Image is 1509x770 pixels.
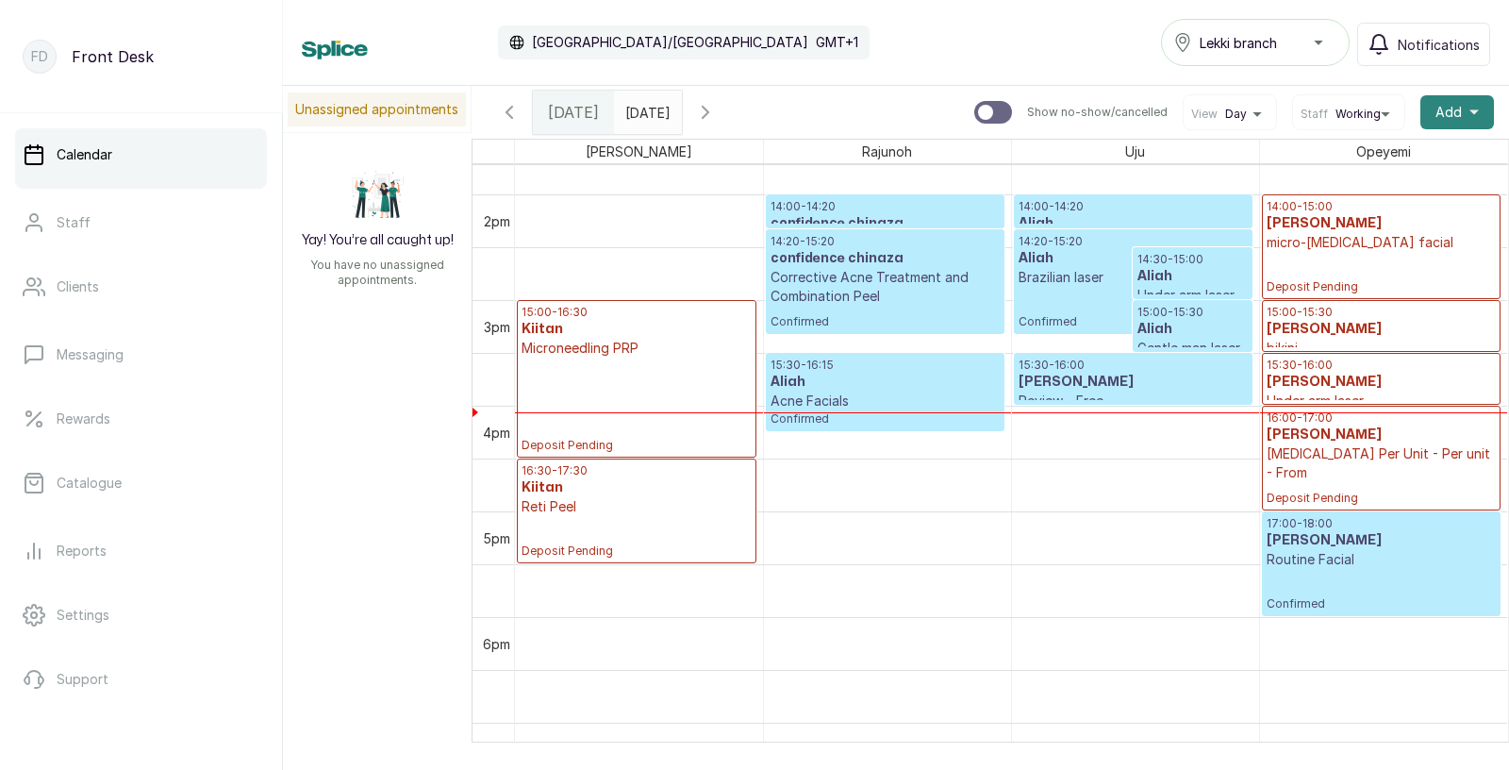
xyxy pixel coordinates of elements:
p: Corrective Acne Treatment and Combination Peel [771,268,1000,306]
div: 7pm [480,740,514,760]
button: Logout [15,717,267,770]
p: 15:30 - 16:15 [771,358,1000,373]
h2: Yay! You’re all caught up! [302,231,454,250]
span: Add [1435,103,1462,122]
div: 5pm [479,528,514,548]
p: Reti Peel [522,497,752,516]
p: Routine Facial [1267,550,1497,569]
p: 14:00 - 14:20 [771,199,1000,214]
h3: Kiitan [522,478,752,497]
h3: Aliah [1019,214,1248,233]
h3: Aliah [1019,249,1248,268]
p: Calendar [57,145,112,164]
p: Settings [57,606,109,625]
h3: Aliah [1137,320,1248,339]
p: Under arm laser [1137,286,1248,305]
p: Front Desk [72,45,154,68]
h3: Aliah [771,373,1000,392]
span: Opeyemi [1352,140,1415,163]
p: Catalogue [57,474,122,493]
span: View [1191,107,1218,122]
p: [GEOGRAPHIC_DATA]/[GEOGRAPHIC_DATA] [532,33,808,52]
p: 14:20 - 15:20 [771,234,1000,249]
a: Rewards [15,393,267,445]
h3: [PERSON_NAME] [1267,531,1497,550]
p: Support [57,670,108,689]
p: FD [31,47,48,66]
p: 15:00 - 16:30 [522,305,752,320]
a: Settings [15,589,267,642]
span: Confirmed [771,314,1000,329]
span: Confirmed [771,411,1000,427]
div: 2pm [480,211,514,231]
p: Clients [57,277,99,296]
a: Messaging [15,328,267,381]
p: 14:20 - 15:20 [1019,234,1248,249]
button: Add [1420,95,1494,129]
span: Deposit Pending [522,544,752,559]
a: Reports [15,525,267,577]
p: Show no-show/cancelled [1027,105,1168,120]
button: StaffWorking [1301,107,1397,122]
p: Staff [57,213,91,232]
p: 17:00 - 18:00 [1267,516,1497,531]
h3: confidence chinaza [771,214,1000,233]
p: 15:00 - 15:30 [1137,305,1248,320]
span: Day [1225,107,1247,122]
p: Reports [57,542,107,561]
p: You have no unassigned appointments. [294,258,460,288]
p: GMT+1 [816,33,858,52]
span: [PERSON_NAME] [582,140,696,163]
p: bikini [1267,339,1497,358]
span: Deposit Pending [522,438,752,453]
span: Lekki branch [1200,33,1277,53]
p: 14:00 - 15:00 [1267,199,1497,214]
a: Staff [15,196,267,249]
div: 4pm [479,423,514,443]
p: Unassigned appointments [288,92,466,126]
p: 15:30 - 16:00 [1267,358,1497,373]
h3: [PERSON_NAME] [1267,426,1497,444]
span: Rajunoh [858,140,916,163]
p: 14:30 - 15:00 [1137,252,1248,267]
p: Rewards [57,410,110,428]
p: Acne Facials [771,392,1000,410]
span: Deposit Pending [1267,279,1497,294]
span: Confirmed [1267,596,1497,611]
a: Catalogue [15,457,267,510]
p: Gentle man laser [1137,339,1248,358]
span: Working [1335,107,1381,122]
p: 15:00 - 15:30 [1267,305,1497,320]
button: Notifications [1357,23,1490,66]
p: Brazilian laser [1019,268,1248,287]
a: Clients [15,260,267,313]
h3: [PERSON_NAME] [1019,373,1248,392]
p: 15:30 - 16:00 [1019,358,1248,373]
p: Review - Free [1019,392,1248,410]
p: 16:00 - 17:00 [1267,410,1497,426]
span: Uju [1121,140,1149,163]
p: micro-[MEDICAL_DATA] facial [1267,233,1497,252]
h3: Kiitan [522,320,752,339]
h3: [PERSON_NAME] [1267,214,1497,233]
p: Messaging [57,345,124,364]
h3: confidence chinaza [771,249,1000,268]
span: Notifications [1398,35,1480,55]
p: [MEDICAL_DATA] Per Unit - Per unit - From [1267,444,1497,482]
p: Under arm laser [1267,392,1497,410]
div: [DATE] [533,91,614,134]
h3: [PERSON_NAME] [1267,320,1497,339]
p: Microneedling PRP [522,339,752,358]
div: 6pm [479,634,514,654]
h3: Aliah [1137,267,1248,286]
span: Deposit Pending [1267,491,1497,506]
h3: [PERSON_NAME] [1267,373,1497,392]
button: ViewDay [1191,107,1269,122]
a: Support [15,653,267,706]
div: 3pm [480,317,514,337]
p: 16:30 - 17:30 [522,463,752,478]
p: 14:00 - 14:20 [1019,199,1248,214]
span: Staff [1301,107,1328,122]
a: Calendar [15,128,267,181]
span: Confirmed [1019,314,1248,329]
